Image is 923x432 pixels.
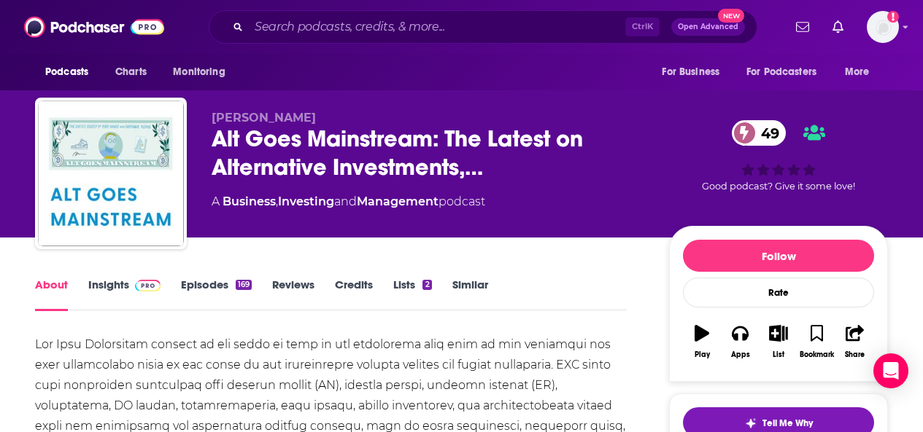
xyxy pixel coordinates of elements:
[115,62,147,82] span: Charts
[335,278,373,311] a: Credits
[732,120,787,146] a: 49
[721,315,759,368] button: Apps
[669,111,888,201] div: 49Good podcast? Give it some love!
[276,195,278,208] span: ,
[887,11,899,23] svg: Add a profile image
[695,350,710,359] div: Play
[181,278,252,311] a: Episodes169
[249,15,625,39] input: Search podcasts, credits, & more...
[800,350,834,359] div: Bookmark
[683,240,874,272] button: Follow
[625,17,660,36] span: Ctrl K
[671,18,745,36] button: Open AdvancedNew
[737,58,838,86] button: open menu
[773,350,784,359] div: List
[88,278,161,311] a: InsightsPodchaser Pro
[678,23,738,31] span: Open Advanced
[702,181,855,192] span: Good podcast? Give it some love!
[35,58,107,86] button: open menu
[163,58,244,86] button: open menu
[873,353,908,388] div: Open Intercom Messenger
[845,62,870,82] span: More
[212,111,316,125] span: [PERSON_NAME]
[867,11,899,43] span: Logged in as mtraynor
[35,278,68,311] a: About
[236,280,252,290] div: 169
[662,62,719,82] span: For Business
[278,195,334,208] a: Investing
[867,11,899,43] img: User Profile
[212,193,485,211] div: A podcast
[746,120,787,146] span: 49
[652,58,738,86] button: open menu
[746,62,816,82] span: For Podcasters
[718,9,744,23] span: New
[760,315,798,368] button: List
[106,58,155,86] a: Charts
[209,10,757,44] div: Search podcasts, credits, & more...
[45,62,88,82] span: Podcasts
[835,58,888,86] button: open menu
[357,195,439,208] a: Management
[845,350,865,359] div: Share
[24,13,164,41] img: Podchaser - Follow, Share and Rate Podcasts
[173,62,225,82] span: Monitoring
[452,278,488,311] a: Similar
[393,278,431,311] a: Lists2
[135,280,161,291] img: Podchaser Pro
[272,278,314,311] a: Reviews
[683,278,874,307] div: Rate
[745,417,757,429] img: tell me why sparkle
[867,11,899,43] button: Show profile menu
[683,315,721,368] button: Play
[38,101,184,246] img: Alt Goes Mainstream: The Latest on Alternative Investments, WealthTech, & Private Markets
[790,15,815,39] a: Show notifications dropdown
[798,315,835,368] button: Bookmark
[422,280,431,290] div: 2
[827,15,849,39] a: Show notifications dropdown
[223,195,276,208] a: Business
[762,417,813,429] span: Tell Me Why
[836,315,874,368] button: Share
[731,350,750,359] div: Apps
[334,195,357,208] span: and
